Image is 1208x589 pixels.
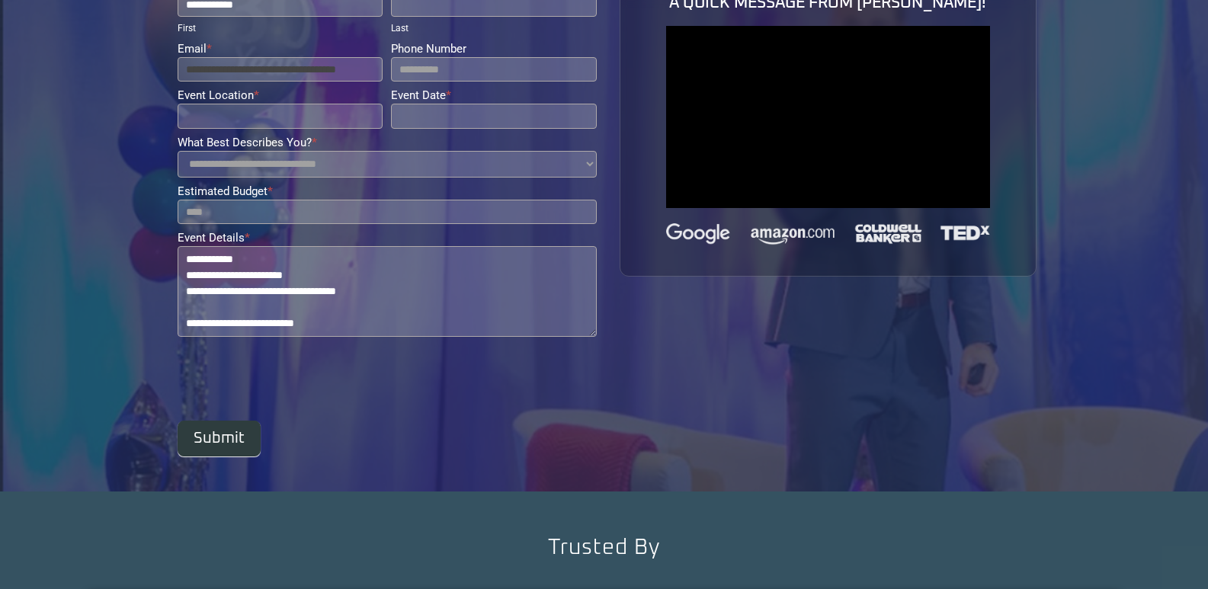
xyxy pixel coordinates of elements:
label: What Best Describes You? [178,137,597,151]
label: Event Location [178,90,383,104]
label: Phone Number [391,43,597,57]
iframe: reCAPTCHA [178,345,409,405]
label: Estimated Budget [178,186,597,200]
iframe: vimeo Video Player [666,26,990,208]
label: Event Date [391,90,597,104]
label: Email [178,43,383,57]
button: Submit [178,421,261,456]
div: Last [391,21,597,35]
div: First [178,21,383,35]
label: Event Details [178,232,597,246]
h2: Trusted By [548,537,660,559]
